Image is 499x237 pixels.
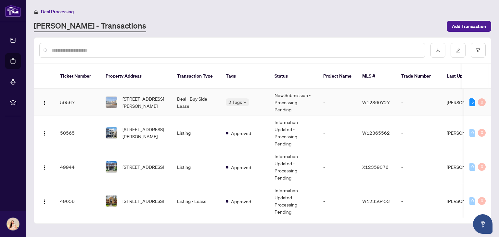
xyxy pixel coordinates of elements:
td: 50565 [55,116,100,150]
span: Add Transaction [452,21,486,31]
div: 0 [469,129,475,137]
span: [STREET_ADDRESS] [122,197,164,205]
th: Trade Number [396,64,441,89]
span: Approved [231,198,251,205]
td: 49944 [55,150,100,184]
span: 2 Tags [228,98,242,106]
td: - [318,184,357,218]
button: filter [471,43,486,58]
span: Approved [231,164,251,171]
td: New Submission - Processing Pending [269,89,318,116]
img: thumbnail-img [106,161,117,172]
th: MLS # [357,64,396,89]
th: Status [269,64,318,89]
td: [PERSON_NAME] [441,116,490,150]
td: - [396,116,441,150]
img: Profile Icon [7,218,19,230]
span: [STREET_ADDRESS][PERSON_NAME] [122,95,167,109]
td: Listing [172,116,221,150]
img: thumbnail-img [106,127,117,138]
span: W12365562 [362,130,390,136]
span: [STREET_ADDRESS][PERSON_NAME] [122,126,167,140]
td: [PERSON_NAME] [441,184,490,218]
button: Logo [39,196,50,206]
th: Transaction Type [172,64,221,89]
div: 0 [469,197,475,205]
span: download [436,48,440,53]
span: filter [476,48,480,53]
td: [PERSON_NAME] [441,150,490,184]
td: 49656 [55,184,100,218]
button: edit [451,43,466,58]
div: 0 [478,197,486,205]
td: 50567 [55,89,100,116]
img: Logo [42,165,47,170]
button: Logo [39,128,50,138]
td: - [396,184,441,218]
td: Information Updated - Processing Pending [269,184,318,218]
button: Logo [39,97,50,107]
td: - [318,116,357,150]
span: [STREET_ADDRESS] [122,163,164,170]
th: Ticket Number [55,64,100,89]
button: Logo [39,162,50,172]
img: Logo [42,199,47,204]
span: W12356453 [362,198,390,204]
img: Logo [42,131,47,136]
td: - [318,150,357,184]
th: Project Name [318,64,357,89]
button: Add Transaction [447,21,491,32]
button: download [430,43,445,58]
td: Information Updated - Processing Pending [269,150,318,184]
img: thumbnail-img [106,97,117,108]
th: Tags [221,64,269,89]
img: Logo [42,100,47,106]
td: - [396,150,441,184]
td: [PERSON_NAME] [441,89,490,116]
div: 0 [478,163,486,171]
span: home [34,9,38,14]
span: W12360727 [362,99,390,105]
div: 5 [469,98,475,106]
button: Open asap [473,214,493,234]
td: Deal - Buy Side Lease [172,89,221,116]
div: 0 [478,98,486,106]
span: X12359076 [362,164,389,170]
span: Deal Processing [41,9,74,15]
a: [PERSON_NAME] - Transactions [34,20,146,32]
td: - [318,89,357,116]
td: Information Updated - Processing Pending [269,116,318,150]
td: Listing - Lease [172,184,221,218]
th: Property Address [100,64,172,89]
img: thumbnail-img [106,195,117,206]
th: Last Updated By [441,64,490,89]
div: 0 [469,163,475,171]
span: Approved [231,130,251,137]
div: 0 [478,129,486,137]
span: down [243,101,247,104]
td: - [396,89,441,116]
td: Listing [172,150,221,184]
span: edit [456,48,460,53]
img: logo [5,5,21,17]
